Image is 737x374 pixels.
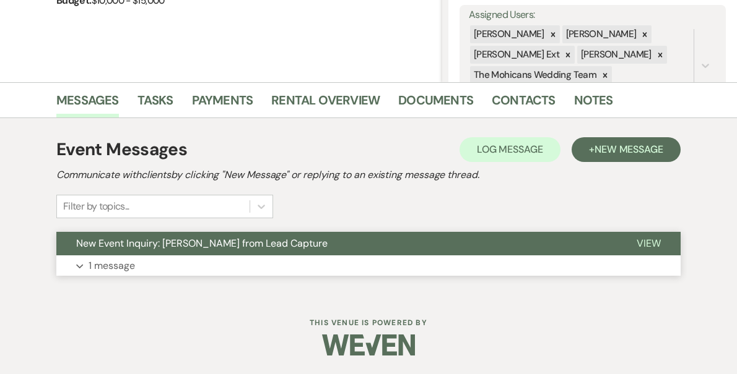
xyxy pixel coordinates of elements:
[470,46,561,64] div: [PERSON_NAME] Ext
[470,25,546,43] div: [PERSON_NAME]
[574,90,613,117] a: Notes
[460,137,560,162] button: Log Message
[398,90,473,117] a: Documents
[322,323,415,367] img: Weven Logo
[492,90,556,117] a: Contacts
[572,137,681,162] button: +New Message
[56,137,187,163] h1: Event Messages
[56,255,681,276] button: 1 message
[56,168,681,182] h2: Communicate with clients by clicking "New Message" or replying to an existing message thread.
[477,143,543,156] span: Log Message
[76,237,328,250] span: New Event Inquiry: [PERSON_NAME] from Lead Capture
[469,6,717,24] label: Assigned Users:
[89,258,135,274] p: 1 message
[637,237,661,250] span: View
[562,25,639,43] div: [PERSON_NAME]
[137,90,173,117] a: Tasks
[56,232,617,255] button: New Event Inquiry: [PERSON_NAME] from Lead Capture
[577,46,653,64] div: [PERSON_NAME]
[56,90,119,117] a: Messages
[192,90,253,117] a: Payments
[470,66,598,84] div: The Mohicans Wedding Team
[617,232,681,255] button: View
[63,199,129,214] div: Filter by topics...
[595,143,663,156] span: New Message
[271,90,380,117] a: Rental Overview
